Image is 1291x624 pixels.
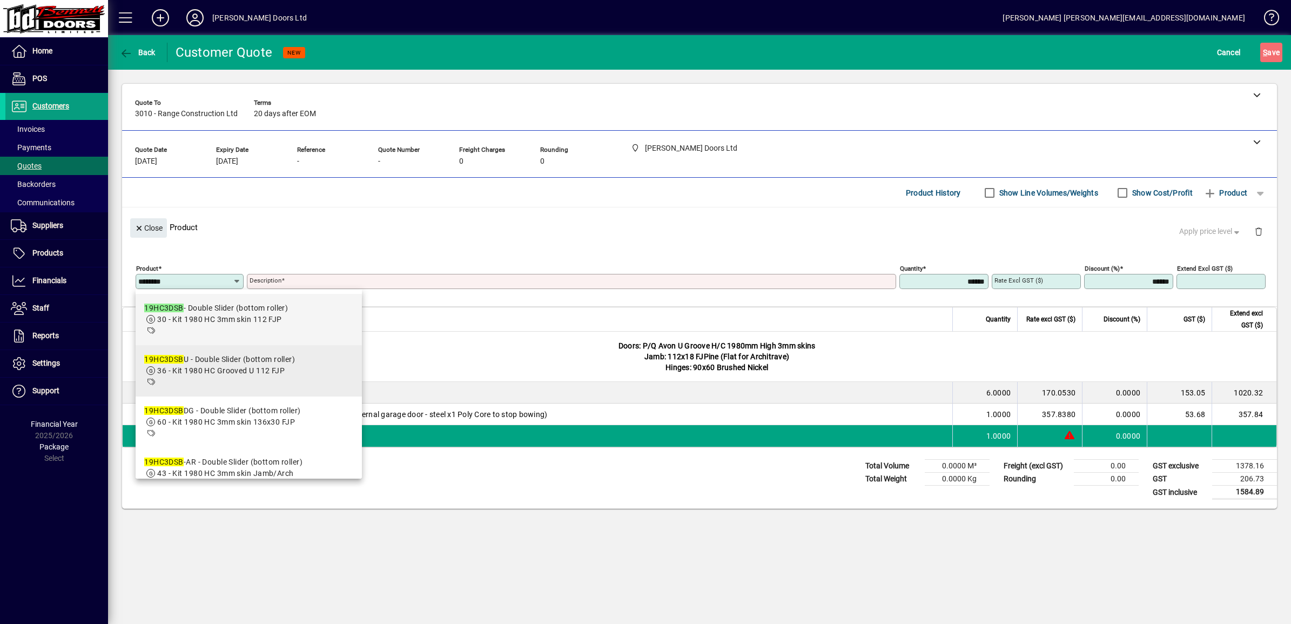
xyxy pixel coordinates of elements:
td: Total Volume [860,460,925,473]
div: Doors: P/Q Avon U Groove H/C 1980mm High 3mm skins Jamb: 112x18 FJPine (Flat for Architrave) Hing... [157,332,1276,381]
span: Customers [32,102,69,110]
mat-option: 19HC3DSBDG - Double Slider (bottom roller) [136,397,362,448]
td: 0.00 [1074,460,1139,473]
span: Apply price level [1179,226,1242,237]
td: 0.0000 M³ [925,460,990,473]
span: NEW [287,49,301,56]
a: Reports [5,323,108,350]
mat-label: Description [250,277,281,284]
em: 19HC3DSB [144,304,184,312]
span: POS [32,74,47,83]
button: Add [143,8,178,28]
td: GST inclusive [1147,486,1212,499]
span: Rate excl GST ($) [1026,313,1075,325]
a: Support [5,378,108,405]
div: 357.8380 [1024,409,1075,420]
span: Package [39,442,69,451]
td: 0.0000 [1082,425,1147,447]
div: -AR - Double Slider (bottom roller) [144,457,302,468]
button: Cancel [1214,43,1243,62]
span: S [1263,48,1267,57]
app-page-header-button: Delete [1246,226,1272,236]
span: 1.0000 [986,431,1011,441]
td: 0.0000 [1082,404,1147,425]
td: 0.0000 [1082,382,1147,404]
span: 0 [540,157,544,166]
app-page-header-button: Back [108,43,167,62]
span: 1.0000 [986,409,1011,420]
span: Cancel [1217,44,1241,61]
span: 0 [459,157,463,166]
span: Single Hung (Internal garage door - steel x1 Poly Core to stop bowing) [306,409,548,420]
app-page-header-button: Close [127,223,170,232]
td: 206.73 [1212,473,1277,486]
button: Product History [902,183,965,203]
span: - [378,157,380,166]
a: POS [5,65,108,92]
span: 43 - Kit 1980 HC 3mm skin Jamb/Arch [157,469,293,478]
span: Extend excl GST ($) [1219,307,1263,331]
div: 170.0530 [1024,387,1075,398]
button: Save [1260,43,1282,62]
span: [DATE] [135,157,157,166]
span: Suppliers [32,221,63,230]
span: 6.0000 [986,387,1011,398]
div: DG - Double Slider (bottom roller) [144,405,300,417]
td: Freight (excl GST) [998,460,1074,473]
mat-option: 19HC3DSB-AR - Double Slider (bottom roller) [136,448,362,499]
span: - [297,157,299,166]
label: Show Line Volumes/Weights [997,187,1098,198]
span: 3010 - Range Construction Ltd [135,110,238,118]
span: Invoices [11,125,45,133]
em: 19HC3DSB [144,406,184,415]
a: Knowledge Base [1256,2,1277,37]
div: [PERSON_NAME] [PERSON_NAME][EMAIL_ADDRESS][DOMAIN_NAME] [1003,9,1245,26]
div: [PERSON_NAME] Doors Ltd [212,9,307,26]
button: Back [117,43,158,62]
span: Communications [11,198,75,207]
mat-option: 19HC3DSB - Double Slider (bottom roller) [136,294,362,345]
span: [DATE] [216,157,238,166]
a: Quotes [5,157,108,175]
span: Close [135,219,163,237]
a: Invoices [5,120,108,138]
td: 1584.89 [1212,486,1277,499]
td: 153.05 [1147,382,1212,404]
a: Communications [5,193,108,212]
em: 19HC3DSB [144,355,184,364]
td: 1378.16 [1212,460,1277,473]
span: Payments [11,143,51,152]
span: Products [32,249,63,257]
mat-label: Discount (%) [1085,265,1120,272]
span: Reports [32,331,59,340]
div: - Double Slider (bottom roller) [144,303,288,314]
a: Settings [5,350,108,377]
div: Customer Quote [176,44,273,61]
mat-label: Rate excl GST ($) [994,277,1043,284]
td: Total Weight [860,473,925,486]
a: Suppliers [5,212,108,239]
span: 36 - Kit 1980 HC Grooved U 112 FJP [157,366,285,375]
td: 1020.32 [1212,382,1276,404]
td: Rounding [998,473,1074,486]
div: Product [122,207,1277,247]
mat-label: Quantity [900,265,923,272]
td: 53.68 [1147,404,1212,425]
span: Staff [32,304,49,312]
a: Backorders [5,175,108,193]
span: Back [119,48,156,57]
span: Discount (%) [1104,313,1140,325]
a: Home [5,38,108,65]
mat-label: Product [136,265,158,272]
a: Financials [5,267,108,294]
span: Quotes [11,162,42,170]
span: 60 - Kit 1980 HC 3mm skin 136x30 FJP [157,418,295,426]
span: Home [32,46,52,55]
td: 357.84 [1212,404,1276,425]
a: Products [5,240,108,267]
a: Staff [5,295,108,322]
label: Show Cost/Profit [1130,187,1193,198]
span: Support [32,386,59,395]
button: Profile [178,8,212,28]
td: GST exclusive [1147,460,1212,473]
